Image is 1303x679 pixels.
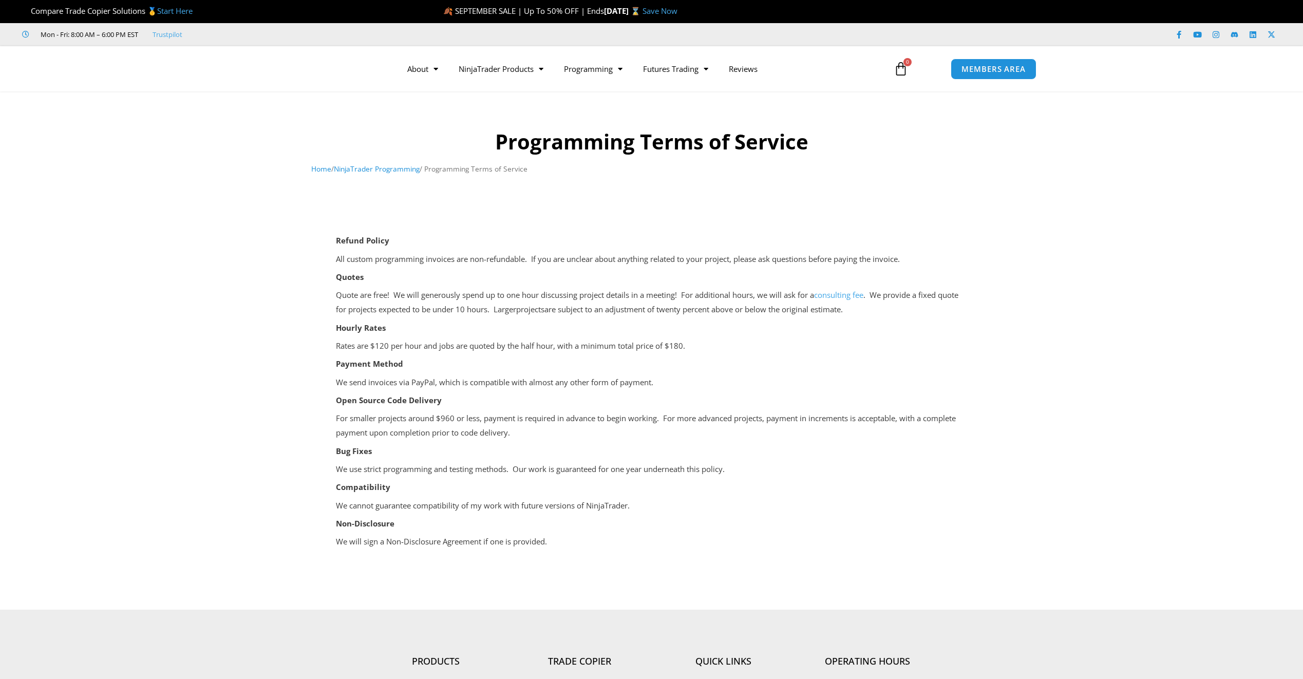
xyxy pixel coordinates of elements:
img: 🏆 [23,7,30,15]
nav: Breadcrumb [311,162,992,176]
a: Futures Trading [633,57,719,81]
a: Programming [554,57,633,81]
a: NinjaTrader Products [448,57,554,81]
strong: Hourly Rates [336,323,386,333]
p: We use strict programming and testing methods. Our work is guaranteed for one year underneath thi... [336,462,968,477]
a: consulting fee [814,290,863,300]
strong: Compatibility [336,482,390,492]
strong: Quotes [336,272,364,282]
a: MEMBERS AREA [951,59,1036,80]
h4: Products [364,656,508,667]
p: All custom programming invoices are non-refundable. If you are unclear about anything related to ... [336,252,968,267]
a: Trustpilot [153,28,182,41]
span: 🍂 SEPTEMBER SALE | Up To 50% OFF | Ends [443,6,604,16]
a: Start Here [157,6,193,16]
strong: Non-Disclosure [336,518,394,529]
p: We cannot guarantee compatibility of my work with future versions of NinjaTrader. [336,499,968,513]
strong: [DATE] ⌛ [604,6,643,16]
a: Reviews [719,57,768,81]
strong: Refund Policy [336,235,389,246]
p: We send invoices via PayPal, which is compatible with almost any other form of payment. [336,375,968,390]
strong: Open Source Code Delivery [336,395,442,405]
p: Rates are $120 per hour and jobs are quoted by the half hour, with a minimum total price of $180. [336,339,968,353]
p: For smaller projects around $960 or less, payment is required in advance to begin working. For mo... [336,411,968,440]
img: LogoAI | Affordable Indicators – NinjaTrader [267,50,377,87]
h4: Operating Hours [796,656,939,667]
span: Mon - Fri: 8:00 AM – 6:00 PM EST [38,28,138,41]
a: 0 [878,54,923,84]
span: Compare Trade Copier Solutions 🥇 [22,6,193,16]
nav: Menu [397,57,882,81]
p: Quote are free! We will generously spend up to one hour discussing project details in a meeting! ... [336,288,968,317]
h4: Quick Links [652,656,796,667]
h4: Trade Copier [508,656,652,667]
h1: Programming Terms of Service [311,127,992,156]
a: About [397,57,448,81]
strong: Payment Method [336,359,403,369]
span: projects [516,304,544,314]
a: Save Now [643,6,677,16]
span: 0 [903,58,912,66]
a: Home [311,164,331,174]
p: We will sign a Non-Disclosure Agreement if one is provided. [336,535,968,549]
a: NinjaTrader Programming [334,164,420,174]
strong: Bug Fixes [336,446,372,456]
span: MEMBERS AREA [961,65,1026,73]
